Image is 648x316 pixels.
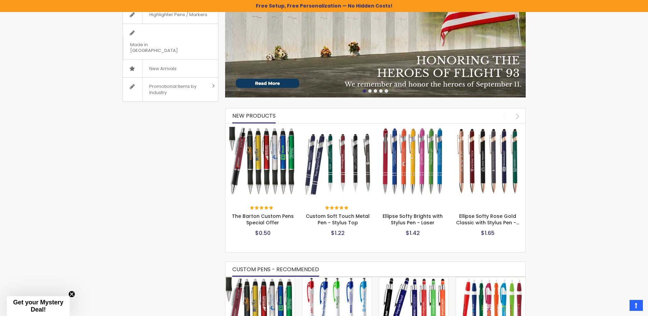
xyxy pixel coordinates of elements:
[142,60,183,78] span: New Arrivals
[68,291,75,298] button: Close teaser
[13,299,63,313] span: Get your Mystery Deal!
[123,24,218,60] a: Made in [GEOGRAPHIC_DATA]
[232,213,294,226] a: The Barton Custom Pens Special Offer
[306,213,370,226] a: Custom Soft Touch Metal Pen - Stylus Top
[250,206,274,211] div: 100%
[481,229,495,237] span: $1.65
[123,78,218,101] a: Promotional Items by Industry
[123,6,218,24] a: Highlighter Pens / Markers
[331,229,345,237] span: $1.22
[325,206,349,211] div: 100%
[498,110,510,122] div: prev
[304,127,372,195] img: Custom Soft Touch Metal Pen - Stylus Top
[406,229,420,237] span: $1.42
[229,127,297,132] a: The Barton Custom Pens Special Offer
[232,265,319,273] span: CUSTOM PENS - RECOMMENDED
[123,36,201,60] span: Made in [GEOGRAPHIC_DATA]
[142,6,214,24] span: Highlighter Pens / Markers
[302,277,372,283] a: Avenir® Custom Soft Grip Advertising Pens
[512,110,524,122] div: next
[379,277,449,283] a: Celeste Soft Touch Metal Pens With Stylus - Special Offer
[123,60,218,78] a: New Arrivals
[456,277,525,283] a: Dart Color slim Pens
[379,127,447,132] a: Ellipse Softy Brights with Stylus Pen - Laser
[304,127,372,132] a: Custom Soft Touch Metal Pen - Stylus Top
[379,127,447,195] img: Ellipse Softy Brights with Stylus Pen - Laser
[456,213,519,226] a: Ellipse Softy Rose Gold Classic with Stylus Pen -…
[454,127,522,195] img: Ellipse Softy Rose Gold Classic with Stylus Pen - Silver Laser
[229,127,297,195] img: The Barton Custom Pens Special Offer
[232,112,276,120] span: New Products
[142,78,210,101] span: Promotional Items by Industry
[383,213,443,226] a: Ellipse Softy Brights with Stylus Pen - Laser
[225,277,295,283] a: The Barton Custom Pens Special Offer
[454,127,522,132] a: Ellipse Softy Rose Gold Classic with Stylus Pen - Silver Laser
[7,296,70,316] div: Get your Mystery Deal!Close teaser
[255,229,271,237] span: $0.50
